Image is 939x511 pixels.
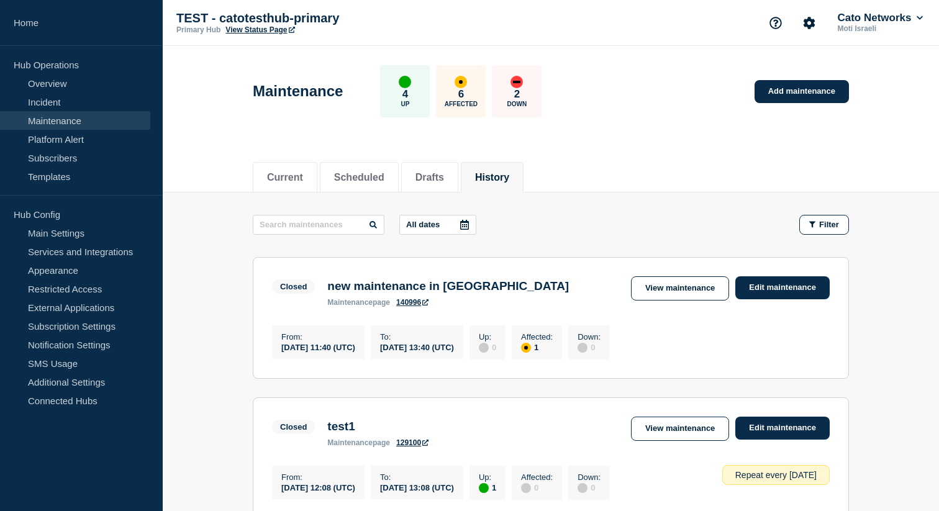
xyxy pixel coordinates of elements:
a: Add maintenance [755,80,849,103]
h3: test1 [327,420,429,433]
p: Up : [479,473,496,482]
p: Affected : [521,332,553,341]
p: Primary Hub [176,25,220,34]
a: View maintenance [631,276,729,301]
div: 0 [578,341,601,353]
div: 1 [521,341,553,353]
button: All dates [399,215,476,235]
button: Current [267,172,303,183]
a: Edit maintenance [735,417,830,440]
div: 0 [521,482,553,493]
button: Drafts [415,172,444,183]
p: 6 [458,88,464,101]
p: Up : [479,332,496,341]
p: page [327,438,390,447]
p: From : [281,332,355,341]
button: Filter [799,215,849,235]
div: disabled [578,343,587,353]
p: page [327,298,390,307]
p: Affected : [521,473,553,482]
button: Support [763,10,789,36]
p: Down : [578,332,601,341]
p: From : [281,473,355,482]
input: Search maintenances [253,215,384,235]
div: [DATE] 11:40 (UTC) [281,341,355,352]
a: View maintenance [631,417,729,441]
div: 0 [479,341,496,353]
p: Affected [445,101,478,107]
p: TEST - catotesthub-primary [176,11,425,25]
a: 140996 [396,298,429,307]
div: down [510,76,523,88]
div: [DATE] 13:08 (UTC) [380,482,454,492]
h1: Maintenance [253,83,343,100]
a: 129100 [396,438,429,447]
h3: new maintenance in [GEOGRAPHIC_DATA] [327,279,569,293]
p: All dates [406,220,440,229]
div: disabled [521,483,531,493]
div: [DATE] 12:08 (UTC) [281,482,355,492]
button: Cato Networks [835,12,925,24]
div: 1 [479,482,496,493]
div: disabled [479,343,489,353]
div: Repeat every [DATE] [722,465,830,485]
a: View Status Page [225,25,294,34]
span: Filter [819,220,839,229]
div: 0 [578,482,601,493]
button: Account settings [796,10,822,36]
button: Scheduled [334,172,384,183]
div: disabled [578,483,587,493]
p: Moti Israeli [835,24,925,33]
div: [DATE] 13:40 (UTC) [380,341,454,352]
p: To : [380,332,454,341]
a: Edit maintenance [735,276,830,299]
button: History [475,172,509,183]
p: Down : [578,473,601,482]
div: affected [455,76,467,88]
span: maintenance [327,298,373,307]
div: up [399,76,411,88]
p: 2 [514,88,520,101]
p: 4 [402,88,408,101]
div: up [479,483,489,493]
p: Up [401,101,409,107]
p: Down [507,101,527,107]
div: Closed [280,282,307,291]
span: maintenance [327,438,373,447]
div: affected [521,343,531,353]
p: To : [380,473,454,482]
div: Closed [280,422,307,432]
